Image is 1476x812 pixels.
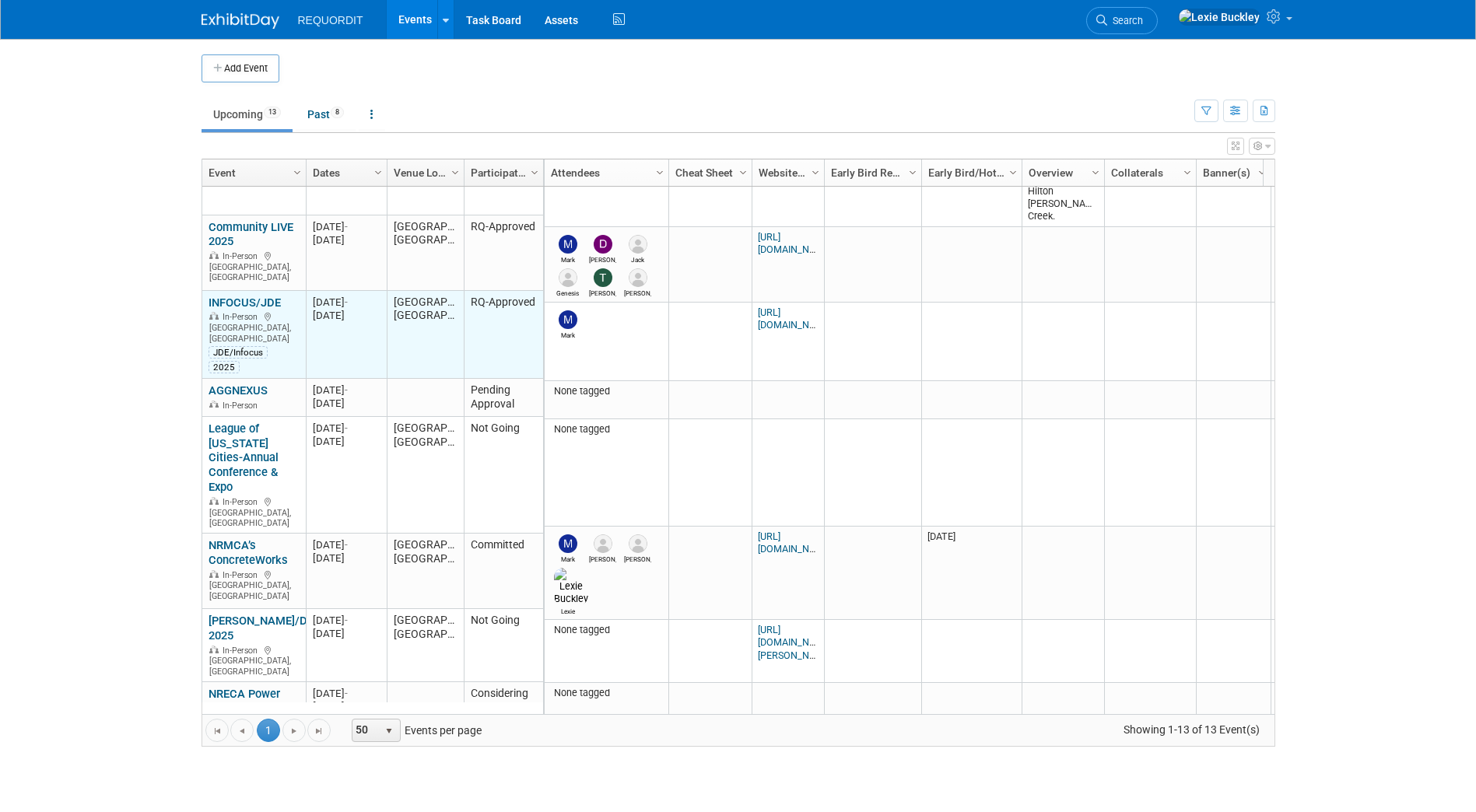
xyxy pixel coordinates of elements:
[345,296,348,308] span: -
[554,568,588,605] img: Lexie Buckley
[313,551,380,565] div: [DATE]
[554,605,581,615] div: Lexie Buckley
[550,687,662,699] div: None tagged
[209,614,361,642] a: [PERSON_NAME]/Dimensions 2025
[209,312,219,320] img: In-Person Event
[209,570,219,578] img: In-Person Event
[629,268,647,287] img: Bret Forster
[1004,159,1022,183] a: Column Settings
[313,220,380,233] div: [DATE]
[589,287,616,297] div: Tom Talamantez
[809,166,822,179] span: Column Settings
[313,435,380,448] div: [DATE]
[223,570,262,580] span: In-Person
[559,235,577,254] img: Mark Buckley
[1179,159,1196,183] a: Column Settings
[759,159,814,186] a: Website URL
[345,422,348,434] span: -
[387,215,464,291] td: [GEOGRAPHIC_DATA], [GEOGRAPHIC_DATA]
[370,159,387,183] a: Column Settings
[296,100,356,129] a: Past8
[291,166,303,179] span: Column Settings
[554,329,581,339] div: Mark Buckley
[551,159,658,186] a: Attendees
[223,401,262,411] span: In-Person
[313,296,380,309] div: [DATE]
[202,13,279,29] img: ExhibitDay
[209,497,219,505] img: In-Person Event
[205,719,229,742] a: Go to the first page
[651,159,668,183] a: Column Settings
[1029,159,1094,186] a: Overview
[654,166,666,179] span: Column Settings
[1178,9,1260,26] img: Lexie Buckley
[313,159,377,186] a: Dates
[313,627,380,640] div: [DATE]
[209,296,281,310] a: INFOCUS/JDE
[209,251,219,259] img: In-Person Event
[906,166,919,179] span: Column Settings
[464,291,543,379] td: RQ-Approved
[345,688,348,699] span: -
[209,346,268,359] div: JDE/Infocus
[559,310,577,329] img: Mark Buckley
[345,539,348,551] span: -
[223,312,262,322] span: In-Person
[594,534,612,553] img: Shaun Garrison
[1109,719,1274,740] span: Showing 1-13 of 13 Event(s)
[387,534,464,609] td: [GEOGRAPHIC_DATA], [GEOGRAPHIC_DATA]
[904,159,921,183] a: Column Settings
[209,361,240,373] div: 2025
[209,383,268,397] a: AGGNEXUS
[211,725,223,737] span: Go to the first page
[589,553,616,563] div: Shaun Garrison
[387,609,464,682] td: [GEOGRAPHIC_DATA], [GEOGRAPHIC_DATA]
[345,384,348,396] span: -
[559,268,577,287] img: Genesis Brown
[209,220,293,249] a: Community LIVE 2025
[313,725,325,737] span: Go to the last page
[464,215,543,291] td: RQ-Approved
[550,624,662,636] div: None tagged
[1089,166,1102,179] span: Column Settings
[202,100,293,129] a: Upcoming13
[313,700,380,713] div: [DATE]
[928,159,1011,186] a: Early Bird/Hotel Discounted Rate Deadline
[313,538,380,551] div: [DATE]
[387,291,464,379] td: [GEOGRAPHIC_DATA], [GEOGRAPHIC_DATA]
[331,107,344,118] span: 8
[345,614,348,626] span: -
[1181,166,1194,179] span: Column Settings
[1007,166,1019,179] span: Column Settings
[464,417,543,534] td: Not Going
[313,422,380,435] div: [DATE]
[313,233,380,247] div: [DATE]
[737,166,749,179] span: Column Settings
[282,719,306,742] a: Go to the next page
[209,422,279,495] a: League of [US_STATE] Cities-Annual Conference & Expo
[758,624,832,660] a: [URL][DOMAIN_NAME][PERSON_NAME]
[734,159,752,183] a: Column Settings
[594,235,612,254] img: David Wilding
[449,166,461,179] span: Column Settings
[387,417,464,534] td: [GEOGRAPHIC_DATA], [GEOGRAPHIC_DATA]
[288,725,300,737] span: Go to the next page
[675,159,742,186] a: Cheat Sheet
[921,527,1022,620] td: [DATE]
[209,249,299,283] div: [GEOGRAPHIC_DATA], [GEOGRAPHIC_DATA]
[526,159,543,183] a: Column Settings
[372,166,384,179] span: Column Settings
[550,423,662,436] div: None tagged
[264,107,281,118] span: 13
[554,254,581,264] div: Mark Buckley
[383,725,395,737] span: select
[1253,159,1271,183] a: Column Settings
[554,287,581,297] div: Genesis Brown
[624,553,651,563] div: Bret Forster
[313,397,380,410] div: [DATE]
[209,646,219,653] img: In-Person Event
[313,309,380,322] div: [DATE]
[223,251,262,261] span: In-Person
[528,166,541,179] span: Column Settings
[464,682,543,764] td: Considering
